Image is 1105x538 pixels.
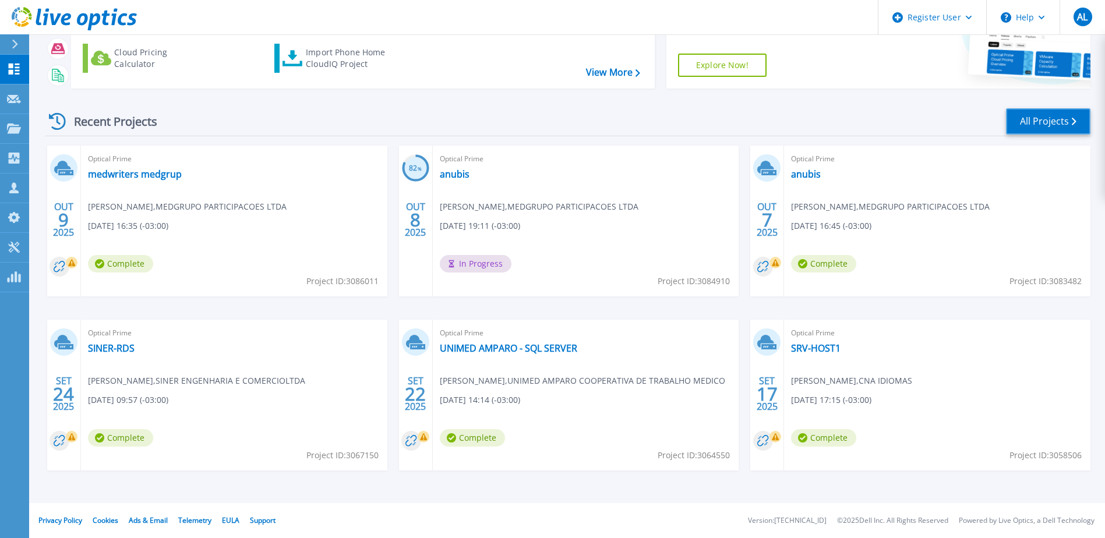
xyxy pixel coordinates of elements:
[45,107,173,136] div: Recent Projects
[53,389,74,399] span: 24
[1077,12,1088,22] span: AL
[791,374,912,387] span: [PERSON_NAME] , CNA IDIOMAS
[52,199,75,241] div: OUT 2025
[791,220,871,232] span: [DATE] 16:45 (-03:00)
[678,54,767,77] a: Explore Now!
[748,517,827,525] li: Version: [TECHNICAL_ID]
[178,515,211,525] a: Telemetry
[88,200,287,213] span: [PERSON_NAME] , MEDGRUPO PARTICIPACOES LTDA
[658,449,730,462] span: Project ID: 3064550
[586,67,640,78] a: View More
[440,374,725,387] span: [PERSON_NAME] , UNIMED AMPARO COOPERATIVA DE TRABALHO MEDICO
[440,220,520,232] span: [DATE] 19:11 (-03:00)
[791,153,1083,165] span: Optical Prime
[418,165,422,172] span: %
[1009,275,1082,288] span: Project ID: 3083482
[88,429,153,447] span: Complete
[791,200,990,213] span: [PERSON_NAME] , MEDGRUPO PARTICIPACOES LTDA
[440,342,577,354] a: UNIMED AMPARO - SQL SERVER
[440,394,520,406] span: [DATE] 14:14 (-03:00)
[83,44,213,73] a: Cloud Pricing Calculator
[404,199,426,241] div: OUT 2025
[658,275,730,288] span: Project ID: 3084910
[402,162,429,175] h3: 82
[791,394,871,406] span: [DATE] 17:15 (-03:00)
[1009,449,1082,462] span: Project ID: 3058506
[88,374,305,387] span: [PERSON_NAME] , SINER ENGENHARIA E COMERCIOLTDA
[837,517,948,525] li: © 2025 Dell Inc. All Rights Reserved
[88,153,380,165] span: Optical Prime
[791,429,856,447] span: Complete
[88,168,182,180] a: medwriters medgrup
[88,394,168,406] span: [DATE] 09:57 (-03:00)
[756,199,778,241] div: OUT 2025
[129,515,168,525] a: Ads & Email
[306,449,379,462] span: Project ID: 3067150
[93,515,118,525] a: Cookies
[440,327,732,339] span: Optical Prime
[440,200,638,213] span: [PERSON_NAME] , MEDGRUPO PARTICIPACOES LTDA
[1006,108,1090,134] a: All Projects
[959,517,1095,525] li: Powered by Live Optics, a Dell Technology
[114,47,207,70] div: Cloud Pricing Calculator
[791,342,841,354] a: SRV-HOST1
[440,429,505,447] span: Complete
[222,515,239,525] a: EULA
[38,515,82,525] a: Privacy Policy
[756,373,778,415] div: SET 2025
[791,168,821,180] a: anubis
[440,168,469,180] a: anubis
[52,373,75,415] div: SET 2025
[88,342,135,354] a: SINER-RDS
[58,215,69,225] span: 9
[410,215,421,225] span: 8
[88,327,380,339] span: Optical Prime
[440,153,732,165] span: Optical Prime
[762,215,772,225] span: 7
[757,389,778,399] span: 17
[440,255,511,272] span: In Progress
[791,327,1083,339] span: Optical Prime
[791,255,856,272] span: Complete
[306,275,379,288] span: Project ID: 3086011
[88,220,168,232] span: [DATE] 16:35 (-03:00)
[404,373,426,415] div: SET 2025
[250,515,276,525] a: Support
[405,389,426,399] span: 22
[88,255,153,272] span: Complete
[306,47,397,70] div: Import Phone Home CloudIQ Project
